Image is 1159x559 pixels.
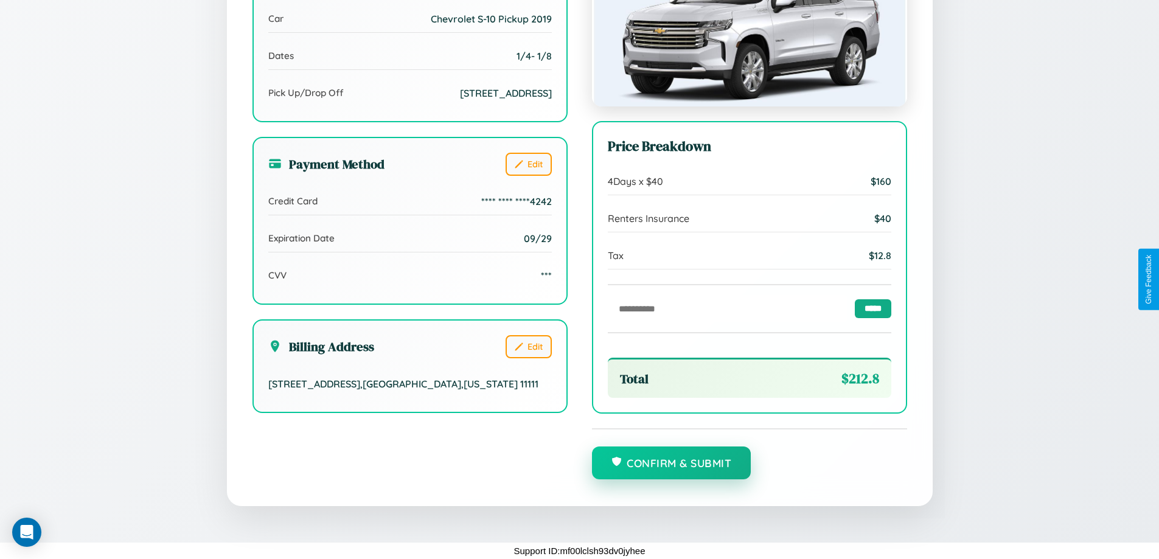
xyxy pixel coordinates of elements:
[506,153,552,176] button: Edit
[268,87,344,99] span: Pick Up/Drop Off
[869,249,891,262] span: $ 12.8
[514,543,646,559] p: Support ID: mf00lclsh93dv0jyhee
[268,269,287,281] span: CVV
[431,13,552,25] span: Chevrolet S-10 Pickup 2019
[608,249,624,262] span: Tax
[268,50,294,61] span: Dates
[12,518,41,547] div: Open Intercom Messenger
[524,232,552,245] span: 09/29
[620,370,649,387] span: Total
[268,13,284,24] span: Car
[874,212,891,224] span: $ 40
[268,378,538,390] span: [STREET_ADDRESS] , [GEOGRAPHIC_DATA] , [US_STATE] 11111
[460,87,552,99] span: [STREET_ADDRESS]
[268,338,374,355] h3: Billing Address
[608,212,689,224] span: Renters Insurance
[268,155,385,173] h3: Payment Method
[871,175,891,187] span: $ 160
[608,137,891,156] h3: Price Breakdown
[608,175,663,187] span: 4 Days x $ 40
[506,335,552,358] button: Edit
[268,232,335,244] span: Expiration Date
[1144,255,1153,304] div: Give Feedback
[592,446,751,479] button: Confirm & Submit
[841,369,879,388] span: $ 212.8
[268,195,318,207] span: Credit Card
[517,50,552,62] span: 1 / 4 - 1 / 8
